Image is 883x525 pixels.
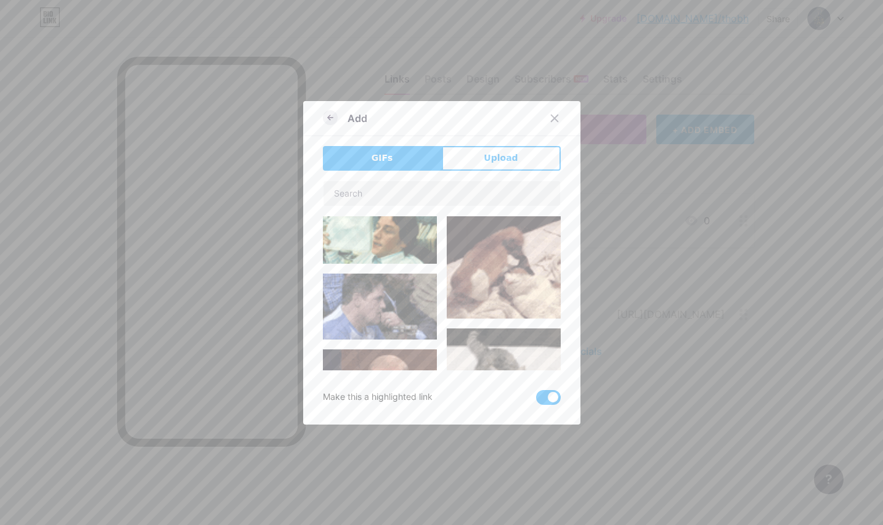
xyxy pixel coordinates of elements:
[447,328,561,471] img: Gihpy
[447,216,561,319] img: Gihpy
[323,216,437,264] img: Gihpy
[323,146,442,171] button: GIFs
[323,349,437,466] img: Gihpy
[323,390,433,405] div: Make this a highlighted link
[323,181,560,206] input: Search
[484,152,518,165] span: Upload
[442,146,561,171] button: Upload
[372,152,393,165] span: GIFs
[348,111,367,126] div: Add
[323,274,437,340] img: Gihpy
